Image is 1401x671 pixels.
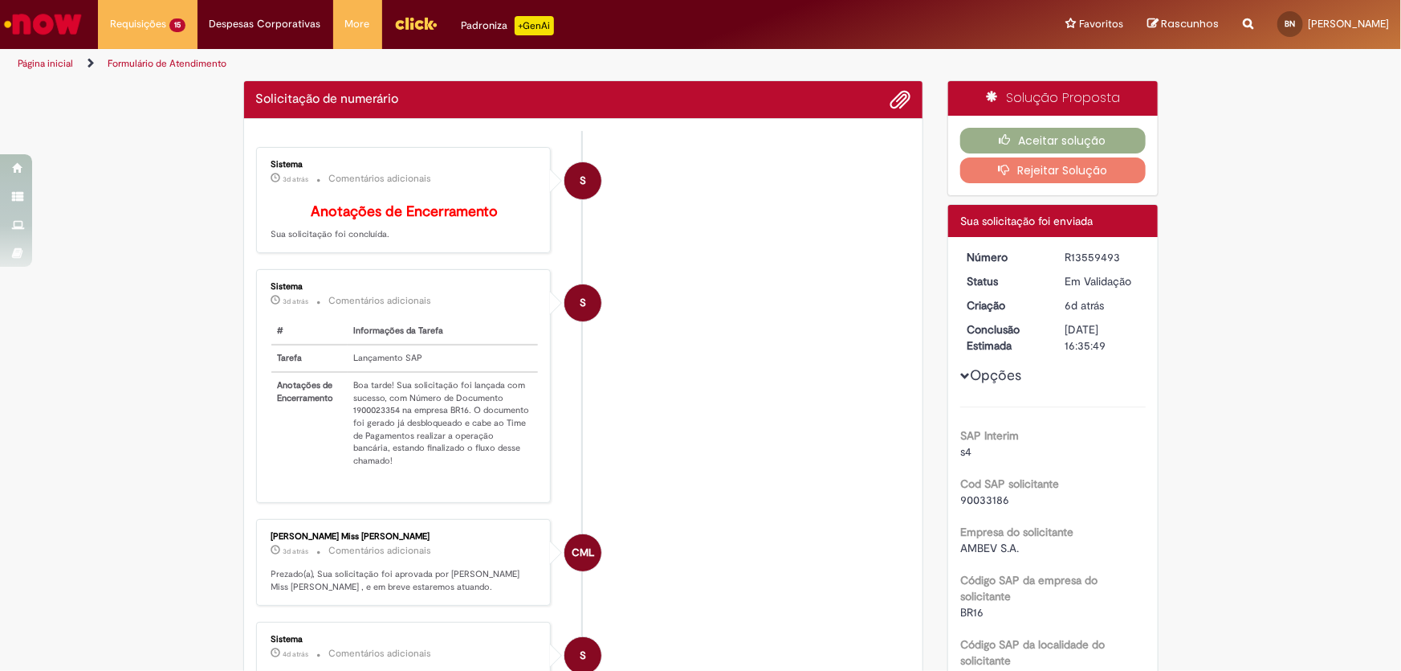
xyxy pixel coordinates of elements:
div: [PERSON_NAME] Miss [PERSON_NAME] [271,532,539,542]
b: Cod SAP solicitante [960,477,1059,491]
span: 15 [169,18,185,32]
span: Rascunhos [1161,16,1219,31]
b: SAP Interim [960,428,1019,443]
dt: Status [955,273,1053,289]
div: System [564,162,601,199]
div: 23/09/2025 14:49:33 [1065,297,1140,313]
span: Favoritos [1079,16,1123,32]
div: Sistema [271,635,539,644]
th: # [271,318,348,345]
span: S [580,284,586,322]
a: Página inicial [18,57,73,70]
span: Sua solicitação foi enviada [960,214,1093,228]
div: System [564,284,601,321]
div: Padroniza [462,16,554,35]
span: Requisições [110,16,166,32]
dt: Conclusão Estimada [955,321,1053,354]
b: Código SAP da localidade do solicitante [960,637,1105,668]
span: AMBEV S.A. [960,541,1019,555]
div: Solução Proposta [948,81,1158,116]
p: Sua solicitação foi concluída. [271,204,539,241]
a: Formulário de Atendimento [108,57,226,70]
ul: Trilhas de página [12,49,922,79]
div: R13559493 [1065,249,1140,265]
time: 26/09/2025 15:49:08 [283,297,309,306]
dt: Criação [955,297,1053,313]
time: 26/09/2025 15:49:10 [283,174,309,184]
b: Empresa do solicitante [960,525,1073,539]
span: 6d atrás [1065,298,1105,313]
p: Prezado(a), Sua solicitação foi aprovada por [PERSON_NAME] Miss [PERSON_NAME] , e em breve estare... [271,568,539,593]
span: s4 [960,444,971,459]
img: click_logo_yellow_360x200.png [394,11,438,35]
small: Comentários adicionais [329,294,432,308]
span: BN [1285,18,1296,29]
div: Carla Miss Lanne De Souza [564,534,601,571]
div: [DATE] 16:35:49 [1065,321,1140,354]
time: 23/09/2025 14:49:33 [1065,298,1105,313]
small: Comentários adicionais [329,544,432,558]
th: Anotações de Encerramento [271,372,348,474]
span: 3d atrás [283,297,309,306]
button: Rejeitar Solução [960,158,1146,183]
td: Boa tarde! Sua solicitação foi lançada com sucesso, com Número de Documento 1900023354 na empresa... [348,372,539,474]
p: +GenAi [515,16,554,35]
div: Sistema [271,282,539,292]
span: CML [572,534,594,572]
button: Aceitar solução [960,128,1146,153]
span: S [580,162,586,200]
div: Sistema [271,160,539,170]
span: [PERSON_NAME] [1308,17,1389,31]
span: BR16 [960,605,984,620]
span: Despesas Corporativas [210,16,321,32]
span: More [345,16,370,32]
a: Rascunhos [1147,17,1219,32]
time: 25/09/2025 19:55:51 [283,649,309,659]
th: Tarefa [271,345,348,372]
span: 4d atrás [283,649,309,659]
h2: Solicitação de numerário Histórico de tíquete [256,92,399,107]
td: Lançamento SAP [348,345,539,372]
span: 90033186 [960,493,1009,507]
small: Comentários adicionais [329,647,432,661]
th: Informações da Tarefa [348,318,539,345]
b: Código SAP da empresa do solicitante [960,573,1098,603]
b: Anotações de Encerramento [311,203,498,221]
small: Comentários adicionais [329,172,432,186]
span: 3d atrás [283,546,309,556]
span: 3d atrás [283,174,309,184]
button: Adicionar anexos [890,89,910,110]
time: 26/09/2025 11:46:12 [283,546,309,556]
div: Em Validação [1065,273,1140,289]
dt: Número [955,249,1053,265]
img: ServiceNow [2,8,84,40]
